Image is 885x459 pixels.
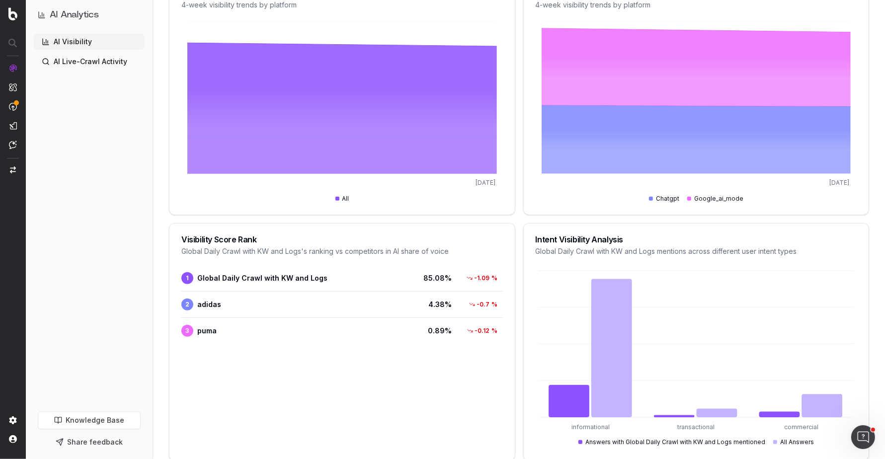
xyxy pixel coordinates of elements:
[412,300,452,309] span: 4.38 %
[784,424,818,431] tspan: commercial
[492,301,498,308] span: %
[464,300,503,309] div: -0.7
[335,195,349,203] div: All
[38,433,141,451] button: Share feedback
[829,179,849,186] tspan: [DATE]
[649,195,679,203] div: Chatgpt
[197,300,221,309] span: adidas
[773,438,814,446] div: All Answers
[9,416,17,424] img: Setting
[462,273,503,283] div: -1.09
[9,64,17,72] img: Analytics
[181,299,193,310] span: 2
[34,34,145,50] a: AI Visibility
[462,326,503,336] div: -0.12
[492,327,498,335] span: %
[38,8,141,22] button: AI Analytics
[197,326,217,336] span: puma
[9,141,17,149] img: Assist
[181,246,503,256] div: Global Daily Crawl with KW and Logs 's ranking vs competitors in AI share of voice
[851,425,875,449] iframe: Intercom live chat
[38,411,141,429] a: Knowledge Base
[181,235,503,243] div: Visibility Score Rank
[9,83,17,91] img: Intelligence
[50,8,99,22] h1: AI Analytics
[9,435,17,443] img: My account
[536,246,857,256] div: Global Daily Crawl with KW and Logs mentions across different user intent types
[9,122,17,130] img: Studio
[687,195,743,203] div: Google_ai_mode
[677,424,715,431] tspan: transactional
[536,235,857,243] div: Intent Visibility Analysis
[181,272,193,284] span: 1
[10,166,16,173] img: Switch project
[181,325,193,337] span: 3
[8,7,17,20] img: Botify logo
[197,273,327,283] span: Global Daily Crawl with KW and Logs
[578,438,765,446] div: Answers with Global Daily Crawl with KW and Logs mentioned
[412,273,452,283] span: 85.08 %
[34,54,145,70] a: AI Live-Crawl Activity
[492,274,498,282] span: %
[476,179,495,186] tspan: [DATE]
[9,102,17,111] img: Activation
[571,424,610,431] tspan: informational
[412,326,452,336] span: 0.89 %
